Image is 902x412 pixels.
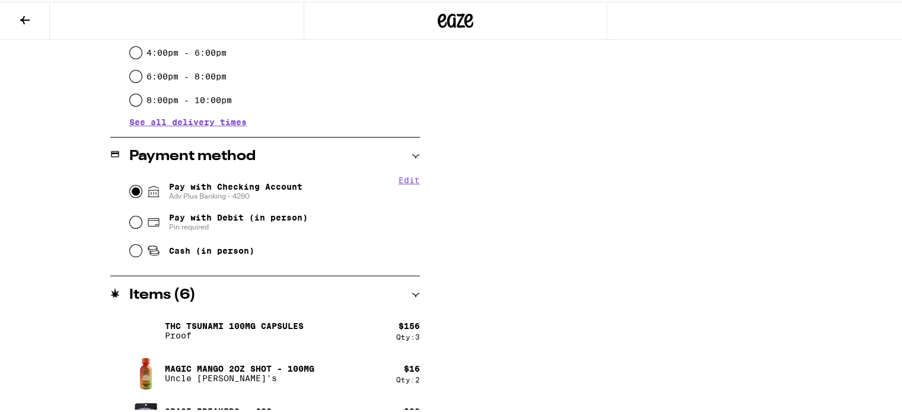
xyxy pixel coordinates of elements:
button: Edit [399,174,420,183]
img: THC Tsunami 100mg Capsules [129,312,162,346]
div: $ 16 [404,362,420,372]
p: Proof [165,329,304,338]
h2: Items ( 6 ) [129,286,196,301]
h2: Payment method [129,148,256,162]
span: Pay with Checking Account [169,180,302,199]
span: Adv Plus Banking - 4260 [169,190,302,199]
button: See all delivery times [129,116,247,124]
label: 6:00pm - 8:00pm [146,70,227,79]
p: THC Tsunami 100mg Capsules [165,320,304,329]
img: Magic Mango 2oz Shot - 100mg [129,355,162,388]
label: 4:00pm - 6:00pm [146,46,227,56]
label: 8:00pm - 10:00pm [146,94,232,103]
div: Qty: 2 [396,374,420,382]
p: Uncle [PERSON_NAME]'s [165,372,314,381]
div: Qty: 3 [396,331,420,339]
span: Pin required [169,221,308,230]
span: Cash (in person) [169,244,254,254]
span: Pay with Debit (in person) [169,211,308,221]
span: Hi. Need any help? [7,8,85,18]
div: $ 156 [399,320,420,329]
p: Magic Mango 2oz Shot - 100mg [165,362,314,372]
